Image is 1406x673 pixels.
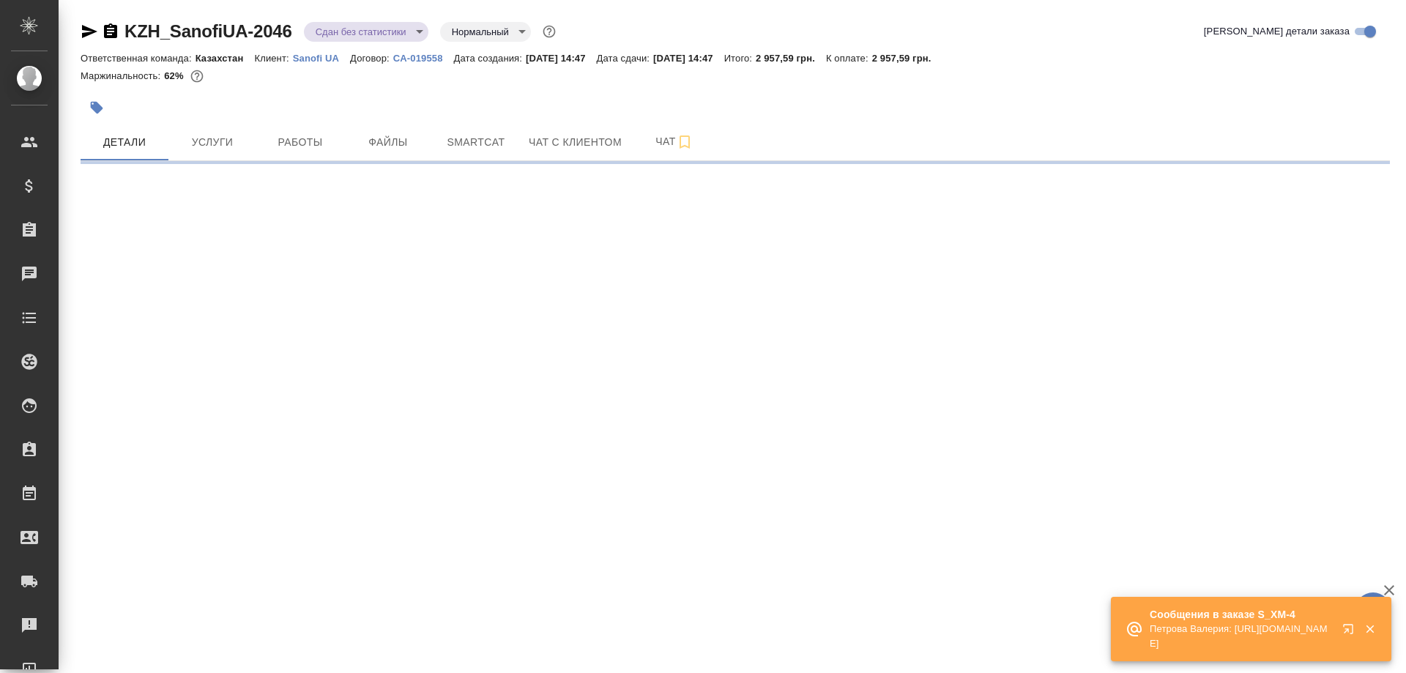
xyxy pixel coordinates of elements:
[639,133,710,151] span: Чат
[164,70,187,81] p: 62%
[393,51,454,64] a: CA-019558
[81,53,196,64] p: Ответственная команда:
[254,53,292,64] p: Клиент:
[597,53,653,64] p: Дата сдачи:
[293,53,350,64] p: Sanofi UA
[350,53,393,64] p: Договор:
[529,133,622,152] span: Чат с клиентом
[124,21,292,41] a: KZH_SanofiUA-2046
[81,23,98,40] button: Скопировать ссылку для ЯМессенджера
[393,53,454,64] p: CA-019558
[1355,622,1385,636] button: Закрыть
[526,53,597,64] p: [DATE] 14:47
[81,92,113,124] button: Добавить тэг
[540,22,559,41] button: Доп статусы указывают на важность/срочность заказа
[826,53,872,64] p: К оплате:
[304,22,428,42] div: Сдан без статистики
[676,133,693,151] svg: Подписаться
[1150,622,1333,651] p: Петрова Валерия: [URL][DOMAIN_NAME]
[872,53,942,64] p: 2 957,59 грн.
[1334,614,1369,650] button: Открыть в новой вкладке
[311,26,411,38] button: Сдан без статистики
[756,53,826,64] p: 2 957,59 грн.
[187,67,207,86] button: 0.00 UAH; 1823.00 RUB;
[353,133,423,152] span: Файлы
[1150,607,1333,622] p: Сообщения в заказе S_XM-4
[724,53,756,64] p: Итого:
[89,133,160,152] span: Детали
[653,53,724,64] p: [DATE] 14:47
[265,133,335,152] span: Работы
[293,51,350,64] a: Sanofi UA
[81,70,164,81] p: Маржинальность:
[102,23,119,40] button: Скопировать ссылку
[1355,592,1391,629] button: 🙏
[454,53,526,64] p: Дата создания:
[440,22,531,42] div: Сдан без статистики
[441,133,511,152] span: Smartcat
[447,26,513,38] button: Нормальный
[177,133,248,152] span: Услуги
[196,53,255,64] p: Казахстан
[1204,24,1350,39] span: [PERSON_NAME] детали заказа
